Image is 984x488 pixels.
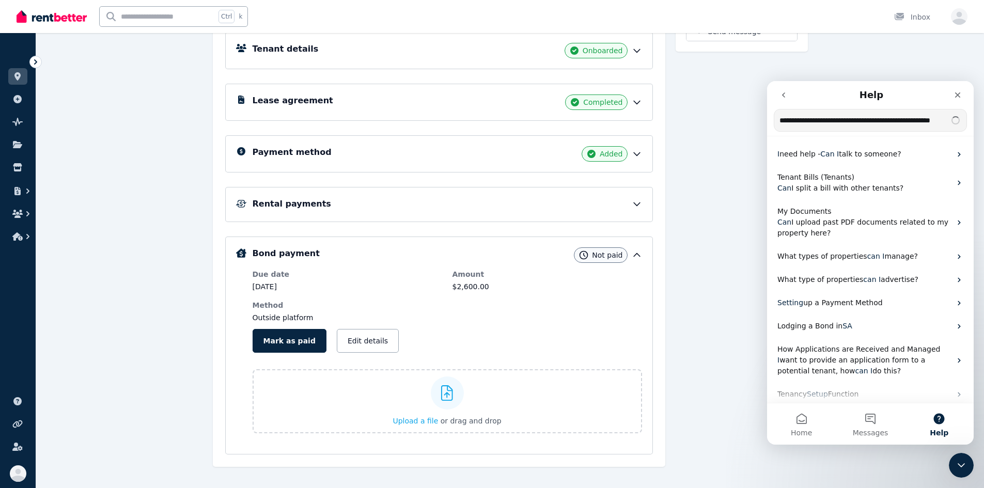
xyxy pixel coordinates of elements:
[393,416,501,426] button: Upload a file or drag and drop
[253,312,442,323] dd: Outside platform
[583,97,622,107] span: Completed
[236,200,246,208] img: Rental Payments
[452,281,642,292] dd: $2,600.00
[218,10,235,23] span: Ctrl
[452,269,642,279] dt: Amount
[337,329,399,353] button: Edit details
[239,12,242,21] span: k
[17,9,87,24] img: RentBetter
[441,417,502,425] span: or drag and drop
[253,198,331,210] h5: Rental payments
[393,417,438,425] span: Upload a file
[600,149,623,159] span: Added
[253,269,442,279] dt: Due date
[949,453,974,478] iframe: Intercom live chat
[236,248,246,258] img: Bond Details
[253,95,333,107] h5: Lease agreement
[767,81,974,445] iframe: Intercom live chat
[253,329,326,353] button: Mark as paid
[253,247,320,260] h5: Bond payment
[583,45,623,56] span: Onboarded
[253,300,442,310] dt: Method
[253,43,319,55] h5: Tenant details
[592,250,622,260] span: Not paid
[253,281,442,292] dd: [DATE]
[894,12,930,22] div: Inbox
[253,146,332,159] h5: Payment method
